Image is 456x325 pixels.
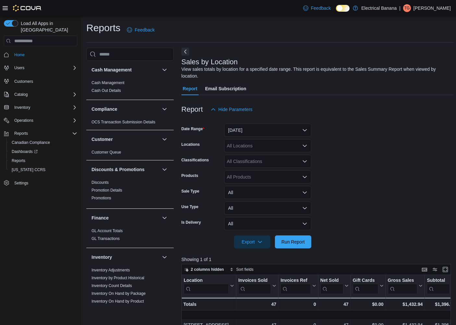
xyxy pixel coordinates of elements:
[9,157,77,165] span: Reports
[4,47,77,205] nav: Complex example
[14,181,28,186] span: Settings
[236,267,253,272] span: Sort fields
[92,106,117,112] h3: Compliance
[92,196,111,200] a: Promotions
[14,92,28,97] span: Catalog
[92,88,121,93] span: Cash Out Details
[124,23,157,36] a: Feedback
[1,63,80,72] button: Users
[92,180,109,185] a: Discounts
[92,268,130,272] a: Inventory Adjustments
[92,283,132,288] span: Inventory Count Details
[12,104,77,111] span: Inventory
[224,217,311,230] button: All
[388,278,423,294] button: Gross Sales
[12,130,31,137] button: Reports
[181,220,201,225] label: Is Delivery
[1,50,80,59] button: Home
[427,278,455,294] button: Subtotal
[413,4,451,12] p: [PERSON_NAME]
[12,179,31,187] a: Settings
[92,188,122,193] span: Promotion Details
[161,214,168,222] button: Finance
[92,166,144,173] h3: Discounts & Promotions
[12,158,25,163] span: Reports
[14,52,25,57] span: Home
[184,278,229,284] div: Location
[1,178,80,188] button: Settings
[12,64,77,72] span: Users
[184,278,234,294] button: Location
[12,117,36,124] button: Operations
[92,119,155,125] span: OCS Transaction Submission Details
[14,118,33,123] span: Operations
[9,139,53,146] a: Canadian Compliance
[12,78,36,85] a: Customers
[403,4,411,12] div: Ted Gzebb
[161,135,168,143] button: Customer
[1,90,80,99] button: Catalog
[361,4,397,12] p: Electrical Banana
[353,300,384,308] div: $0.00
[280,278,311,284] div: Invoices Ref
[301,2,333,15] a: Feedback
[1,116,80,125] button: Operations
[9,166,77,174] span: Washington CCRS
[92,106,159,112] button: Compliance
[12,64,27,72] button: Users
[14,79,33,84] span: Customers
[86,79,174,100] div: Cash Management
[280,278,316,294] button: Invoices Ref
[6,165,80,174] button: [US_STATE] CCRS
[13,5,42,11] img: Cova
[86,148,174,160] div: Customer
[92,120,155,124] a: OCS Transaction Submission Details
[14,65,24,70] span: Users
[275,235,311,248] button: Run Report
[92,291,146,296] a: Inventory On Hand by Package
[12,51,77,59] span: Home
[9,157,28,165] a: Reports
[184,278,229,294] div: Location
[6,138,80,147] button: Canadian Compliance
[388,300,423,308] div: $1,432.94
[92,81,124,85] a: Cash Management
[92,150,121,155] span: Customer Queue
[238,278,271,294] div: Invoices Sold
[353,278,384,294] button: Gift Cards
[12,167,45,172] span: [US_STATE] CCRS
[12,140,50,145] span: Canadian Compliance
[92,166,159,173] button: Discounts & Promotions
[302,174,307,180] button: Open list of options
[12,91,77,98] span: Catalog
[182,266,227,273] button: 2 columns hidden
[161,105,168,113] button: Compliance
[227,266,256,273] button: Sort fields
[92,236,120,241] a: GL Transactions
[427,300,455,308] div: $1,396.75
[92,150,121,155] a: Customer Queue
[92,229,123,233] a: GL Account Totals
[183,82,197,95] span: Report
[427,278,450,284] div: Subtotal
[353,278,378,294] div: Gift Card Sales
[181,48,189,56] button: Next
[135,27,154,33] span: Feedback
[6,147,80,156] a: Dashboards
[161,66,168,74] button: Cash Management
[92,67,159,73] button: Cash Management
[183,300,234,308] div: Totals
[399,4,401,12] p: |
[92,299,144,304] a: Inventory On Hand by Product
[205,82,246,95] span: Email Subscription
[161,166,168,173] button: Discounts & Promotions
[6,156,80,165] button: Reports
[92,67,132,73] h3: Cash Management
[181,126,204,131] label: Date Range
[12,91,30,98] button: Catalog
[12,179,77,187] span: Settings
[302,143,307,148] button: Open list of options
